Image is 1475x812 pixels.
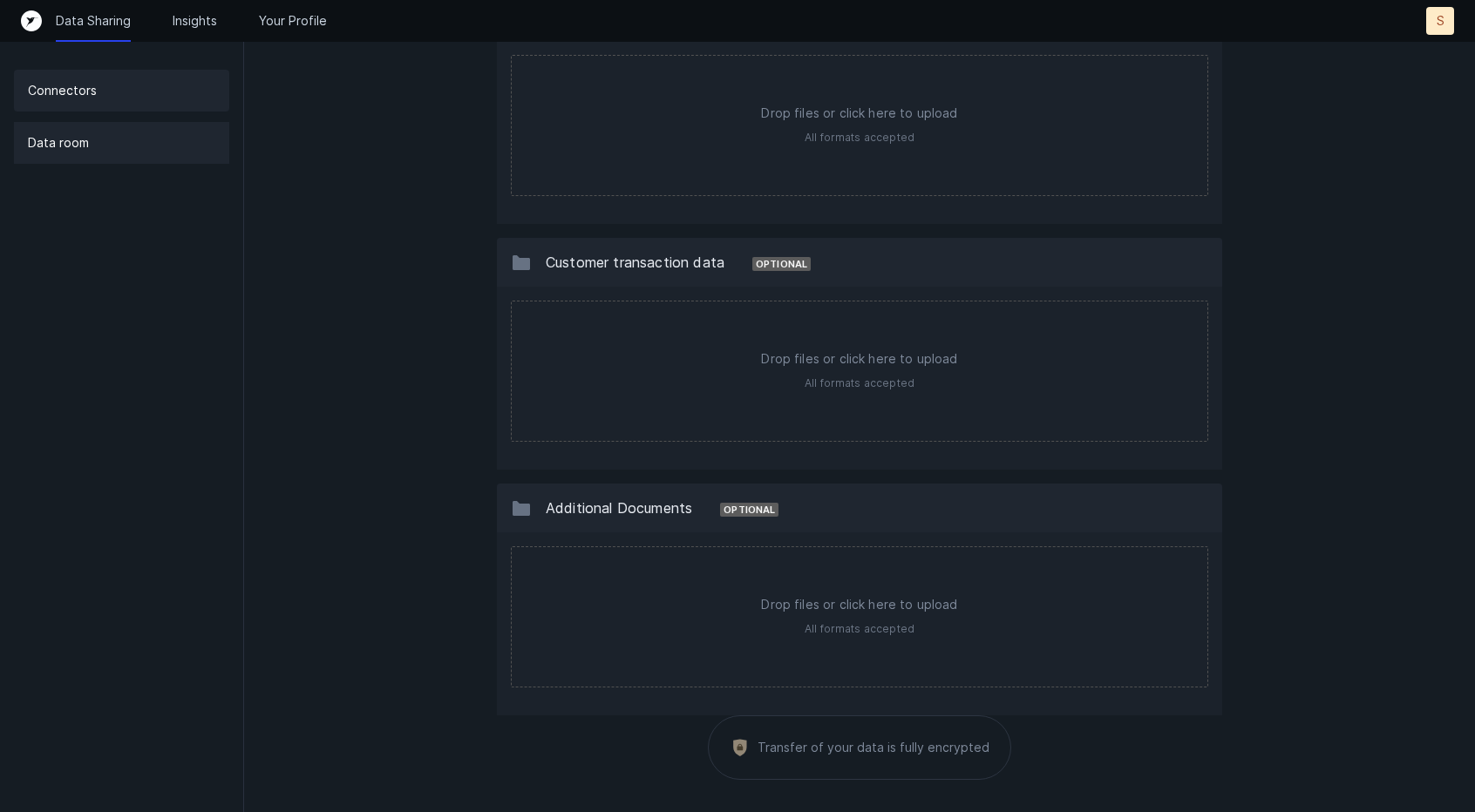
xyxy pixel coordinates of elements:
div: Optional [752,257,811,271]
img: 13c8d1aa17ce7ae226531ffb34303e38.svg [511,252,532,273]
a: Your Profile [259,12,327,30]
button: S [1426,7,1454,35]
img: 24bafe13eeb8216b230382deb5896397.svg [730,737,751,757]
div: Optional [720,503,778,517]
a: Insights [173,12,217,30]
p: Connectors [28,80,97,101]
a: Connectors [14,70,229,112]
a: Data Sharing [56,12,131,30]
span: Customer transaction data [546,254,724,271]
img: 13c8d1aa17ce7ae226531ffb34303e38.svg [511,497,532,518]
p: Data room [28,132,89,153]
p: Transfer of your data is fully encrypted [758,741,989,754]
p: S [1437,12,1444,30]
a: Data room [14,122,229,164]
span: Additional Documents [546,499,692,517]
